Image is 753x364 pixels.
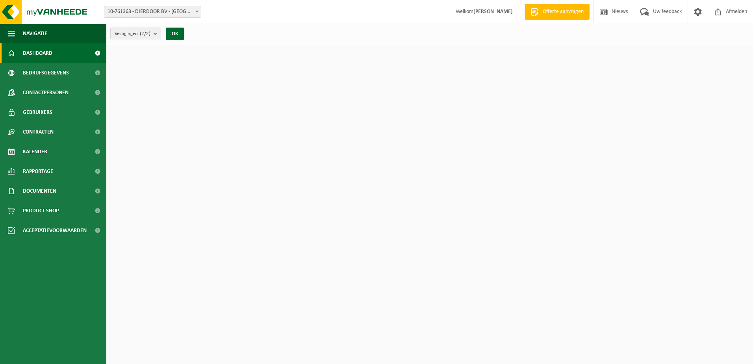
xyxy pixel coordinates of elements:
[23,142,47,162] span: Kalender
[23,221,87,240] span: Acceptatievoorwaarden
[473,9,513,15] strong: [PERSON_NAME]
[541,8,586,16] span: Offerte aanvragen
[23,83,69,102] span: Contactpersonen
[23,102,52,122] span: Gebruikers
[110,28,161,39] button: Vestigingen(2/2)
[104,6,201,18] span: 10-761363 - DIERDOOR BV - GELUWE
[23,24,47,43] span: Navigatie
[23,181,56,201] span: Documenten
[23,201,59,221] span: Product Shop
[104,6,201,17] span: 10-761363 - DIERDOOR BV - GELUWE
[525,4,590,20] a: Offerte aanvragen
[23,43,52,63] span: Dashboard
[140,31,150,36] count: (2/2)
[115,28,150,40] span: Vestigingen
[166,28,184,40] button: OK
[23,162,53,181] span: Rapportage
[23,63,69,83] span: Bedrijfsgegevens
[23,122,54,142] span: Contracten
